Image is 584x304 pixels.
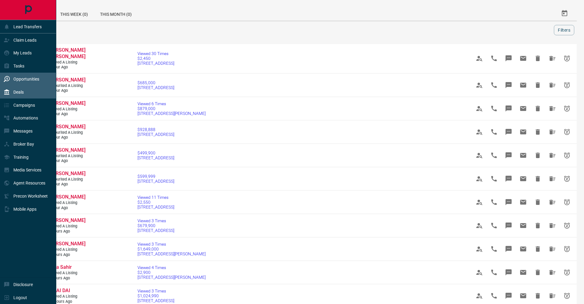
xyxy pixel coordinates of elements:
[137,127,174,137] a: $928,888[STREET_ADDRESS]
[487,101,501,116] span: Call
[137,200,174,205] span: $2,550
[560,101,574,116] span: Snooze
[49,65,85,70] span: 1 hour ago
[530,125,545,139] span: Hide
[516,51,530,66] span: Email
[49,171,85,177] a: [PERSON_NAME]
[501,265,516,280] span: Message
[557,6,572,21] button: Select Date Range
[487,265,501,280] span: Call
[530,171,545,186] span: Hide
[137,80,174,90] a: $685,000[STREET_ADDRESS]
[516,171,530,186] span: Email
[94,6,138,21] div: This Month (0)
[137,106,206,111] span: $879,000
[49,77,85,83] a: [PERSON_NAME]
[49,182,85,187] span: 1 hour ago
[49,217,85,224] a: [PERSON_NAME]
[49,247,85,252] span: Viewed a Listing
[49,200,85,206] span: Viewed a Listing
[49,154,85,159] span: Favourited a Listing
[487,78,501,92] span: Call
[487,288,501,303] span: Call
[501,125,516,139] span: Message
[487,218,501,233] span: Call
[501,148,516,163] span: Message
[560,242,574,256] span: Snooze
[530,265,545,280] span: Hide
[137,195,174,209] a: Viewed 11 Times$2,550[STREET_ADDRESS]
[516,195,530,209] span: Email
[472,218,487,233] span: View Profile
[545,288,560,303] span: Hide All from SIKAI DAI
[49,112,85,117] span: 1 hour ago
[49,241,85,247] a: [PERSON_NAME]
[487,195,501,209] span: Call
[137,270,206,275] span: $2,900
[487,148,501,163] span: Call
[137,288,174,303] a: Viewed 3 Times$1,024,990[STREET_ADDRESS]
[137,101,206,106] span: Viewed 6 Times
[472,51,487,66] span: View Profile
[137,242,206,247] span: Viewed 3 Times
[530,51,545,66] span: Hide
[49,130,85,135] span: Favourited a Listing
[54,6,94,21] div: This Week (0)
[560,171,574,186] span: Snooze
[137,205,174,209] span: [STREET_ADDRESS]
[137,111,206,116] span: [STREET_ADDRESS][PERSON_NAME]
[516,265,530,280] span: Email
[472,125,487,139] span: View Profile
[137,155,174,160] span: [STREET_ADDRESS]
[530,218,545,233] span: Hide
[516,78,530,92] span: Email
[137,51,174,56] span: Viewed 30 Times
[487,125,501,139] span: Call
[137,174,174,184] a: $599,999[STREET_ADDRESS]
[487,171,501,186] span: Call
[530,148,545,163] span: Hide
[49,264,72,270] span: Safa Sahir
[49,288,85,294] a: SIKAI DAI
[49,88,85,93] span: 1 hour ago
[530,195,545,209] span: Hide
[501,171,516,186] span: Message
[137,80,174,85] span: $685,000
[530,78,545,92] span: Hide
[516,101,530,116] span: Email
[49,100,85,106] span: [PERSON_NAME]
[501,195,516,209] span: Message
[560,265,574,280] span: Snooze
[560,218,574,233] span: Snooze
[545,148,560,163] span: Hide All from Brody Neumann
[137,85,174,90] span: [STREET_ADDRESS]
[472,101,487,116] span: View Profile
[137,127,174,132] span: $928,888
[501,51,516,66] span: Message
[49,206,85,211] span: 1 hour ago
[545,125,560,139] span: Hide All from Shraddha B
[49,147,85,153] span: [PERSON_NAME]
[49,224,85,229] span: Viewed a Listing
[137,174,174,179] span: $599,999
[137,265,206,270] span: Viewed 4 Times
[49,229,85,234] span: 2 hours ago
[49,83,85,88] span: Favourited a Listing
[49,217,85,223] span: [PERSON_NAME]
[501,218,516,233] span: Message
[516,125,530,139] span: Email
[501,78,516,92] span: Message
[49,294,85,299] span: Viewed a Listing
[501,288,516,303] span: Message
[501,242,516,256] span: Message
[137,56,174,61] span: $2,450
[560,195,574,209] span: Snooze
[530,288,545,303] span: Hide
[487,51,501,66] span: Call
[137,242,206,256] a: Viewed 3 Times$1,649,000[STREET_ADDRESS][PERSON_NAME]
[49,107,85,112] span: Viewed a Listing
[137,179,174,184] span: [STREET_ADDRESS]
[137,101,206,116] a: Viewed 6 Times$879,000[STREET_ADDRESS][PERSON_NAME]
[49,194,85,200] span: [PERSON_NAME]
[49,47,85,60] a: [PERSON_NAME] [PERSON_NAME]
